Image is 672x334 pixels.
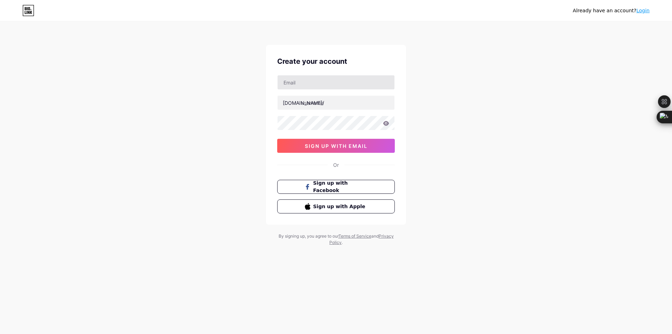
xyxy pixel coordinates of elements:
[277,139,395,153] button: sign up with email
[338,233,371,239] a: Terms of Service
[636,8,650,13] a: Login
[283,99,324,107] div: [DOMAIN_NAME]/
[278,75,394,89] input: Email
[313,203,367,210] span: Sign up with Apple
[277,199,395,213] button: Sign up with Apple
[277,56,395,67] div: Create your account
[313,179,367,194] span: Sign up with Facebook
[573,7,650,14] div: Already have an account?
[305,143,367,149] span: sign up with email
[333,161,339,169] div: Or
[278,96,394,110] input: username
[277,180,395,194] button: Sign up with Facebook
[276,233,395,246] div: By signing up, you agree to our and .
